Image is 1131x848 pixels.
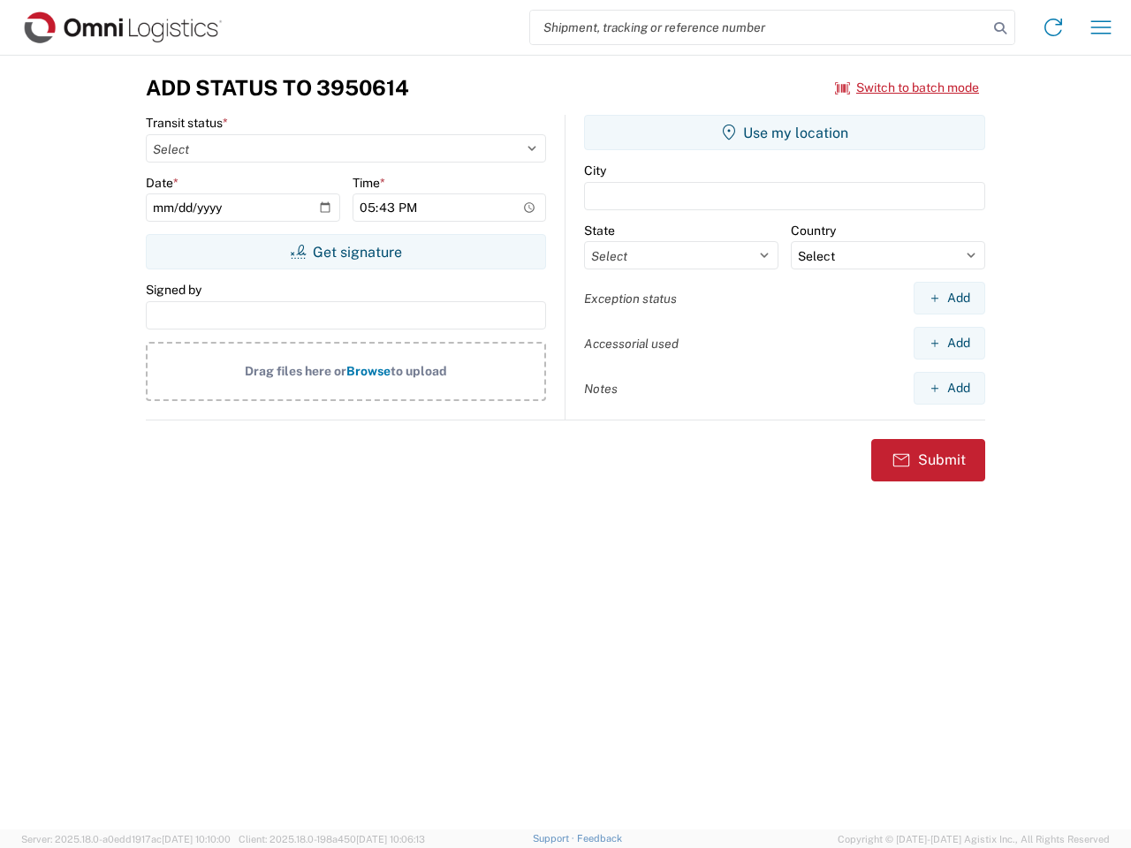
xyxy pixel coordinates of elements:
[584,291,677,307] label: Exception status
[146,175,178,191] label: Date
[146,75,409,101] h3: Add Status to 3950614
[146,115,228,131] label: Transit status
[584,336,679,352] label: Accessorial used
[391,364,447,378] span: to upload
[577,833,622,844] a: Feedback
[533,833,577,844] a: Support
[21,834,231,844] span: Server: 2025.18.0-a0edd1917ac
[584,163,606,178] label: City
[914,372,985,405] button: Add
[914,282,985,314] button: Add
[353,175,385,191] label: Time
[146,234,546,269] button: Get signature
[871,439,985,481] button: Submit
[584,223,615,238] label: State
[835,73,979,102] button: Switch to batch mode
[838,831,1110,847] span: Copyright © [DATE]-[DATE] Agistix Inc., All Rights Reserved
[162,834,231,844] span: [DATE] 10:10:00
[791,223,836,238] label: Country
[239,834,425,844] span: Client: 2025.18.0-198a450
[584,115,985,150] button: Use my location
[584,381,618,397] label: Notes
[530,11,988,44] input: Shipment, tracking or reference number
[914,327,985,360] button: Add
[146,282,201,298] label: Signed by
[346,364,391,378] span: Browse
[356,834,425,844] span: [DATE] 10:06:13
[245,364,346,378] span: Drag files here or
